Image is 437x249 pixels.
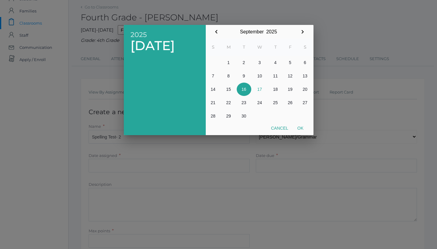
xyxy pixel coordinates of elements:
button: 15 [221,83,237,96]
abbr: Monday [227,44,231,50]
button: 21 [206,96,221,109]
button: 7 [206,69,221,83]
button: 24 [251,96,268,109]
button: 17 [251,83,268,96]
button: 3 [251,56,268,69]
button: 16 [237,83,251,96]
button: 8 [221,69,237,83]
span: 2025 [130,31,199,39]
button: 5 [283,56,298,69]
button: 13 [298,69,313,83]
abbr: Thursday [274,44,277,50]
span: [DATE] [130,39,199,53]
button: 19 [283,83,298,96]
abbr: Saturday [304,44,307,50]
abbr: Sunday [212,44,215,50]
button: 29 [221,109,237,123]
button: 12 [283,69,298,83]
abbr: Wednesday [257,44,262,50]
button: 30 [237,109,251,123]
button: 25 [268,96,283,109]
button: 4 [268,56,283,69]
abbr: Friday [289,44,292,50]
button: 18 [268,83,283,96]
button: 10 [251,69,268,83]
button: Cancel [266,123,293,134]
button: 28 [206,109,221,123]
button: 23 [237,96,251,109]
button: Ok [293,123,308,134]
button: 9 [237,69,251,83]
button: 1 [221,56,237,69]
button: 2 [237,56,251,69]
button: 6 [298,56,313,69]
button: 27 [298,96,313,109]
button: 22 [221,96,237,109]
abbr: Tuesday [243,44,245,50]
button: 14 [206,83,221,96]
button: 26 [283,96,298,109]
button: 20 [298,83,313,96]
button: 11 [268,69,283,83]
